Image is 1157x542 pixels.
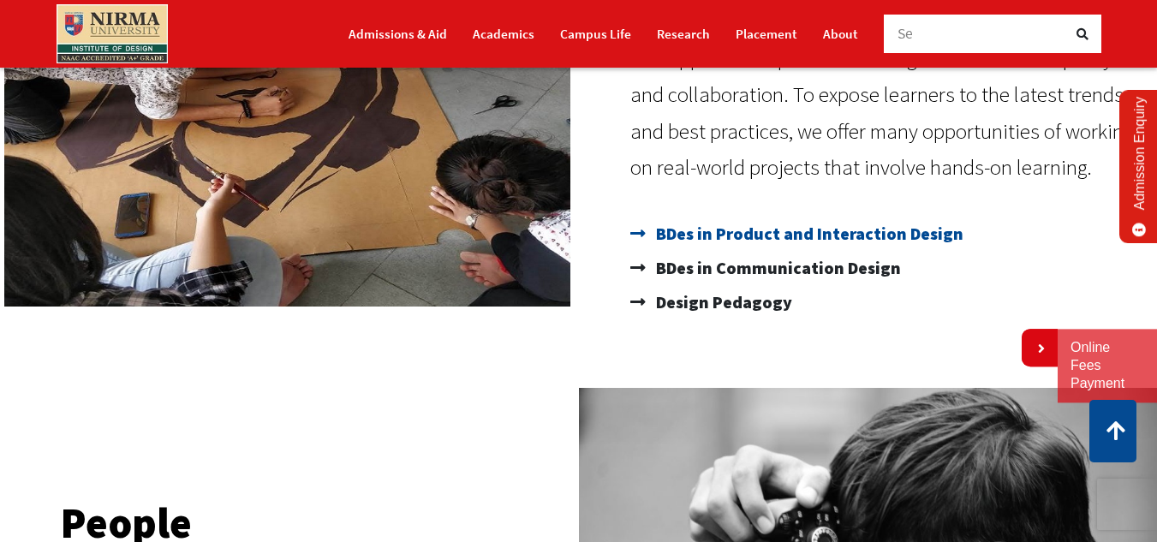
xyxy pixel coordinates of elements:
[630,217,1141,251] a: BDes in Product and Interaction Design
[630,285,1141,319] a: Design Pedagogy
[57,4,168,63] img: main_logo
[349,19,447,49] a: Admissions & Aid
[652,217,963,251] span: BDes in Product and Interaction Design
[630,251,1141,285] a: BDes in Communication Design
[736,19,797,49] a: Placement
[652,251,901,285] span: BDes in Communication Design
[823,19,858,49] a: About
[652,285,792,319] span: Design Pedagogy
[657,19,710,49] a: Research
[560,19,631,49] a: Campus Life
[1071,339,1144,392] a: Online Fees Payment
[473,19,534,49] a: Academics
[898,24,914,43] span: Se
